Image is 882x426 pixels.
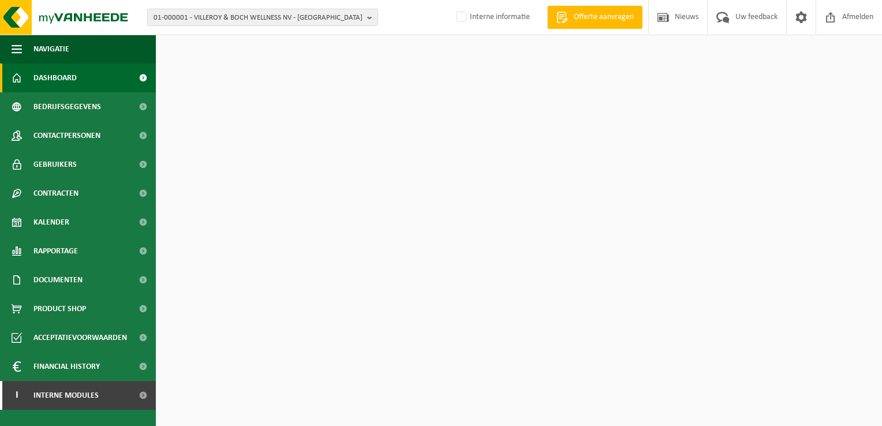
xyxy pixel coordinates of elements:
[33,121,100,150] span: Contactpersonen
[571,12,637,23] span: Offerte aanvragen
[154,9,362,27] span: 01-000001 - VILLEROY & BOCH WELLNESS NV - [GEOGRAPHIC_DATA]
[33,294,86,323] span: Product Shop
[33,323,127,352] span: Acceptatievoorwaarden
[33,352,100,381] span: Financial History
[33,266,83,294] span: Documenten
[33,92,101,121] span: Bedrijfsgegevens
[33,179,79,208] span: Contracten
[454,9,530,26] label: Interne informatie
[33,150,77,179] span: Gebruikers
[33,208,69,237] span: Kalender
[12,381,22,410] span: I
[147,9,378,26] button: 01-000001 - VILLEROY & BOCH WELLNESS NV - [GEOGRAPHIC_DATA]
[33,35,69,63] span: Navigatie
[33,63,77,92] span: Dashboard
[33,381,99,410] span: Interne modules
[33,237,78,266] span: Rapportage
[547,6,642,29] a: Offerte aanvragen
